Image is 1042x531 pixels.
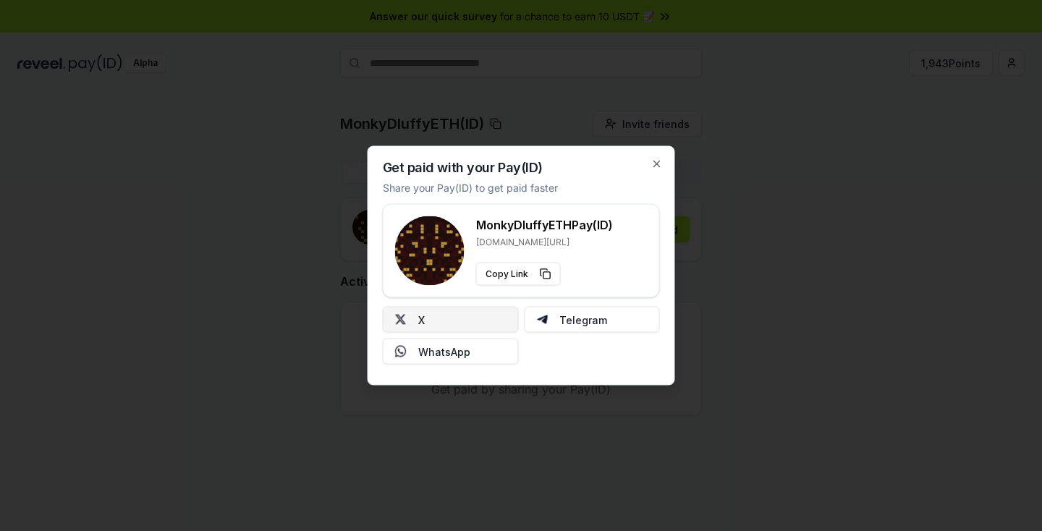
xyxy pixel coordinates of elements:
[395,314,407,326] img: X
[395,346,407,357] img: Whatsapp
[476,216,613,234] h3: MonkyDluffyETH Pay(ID)
[536,314,548,326] img: Telegram
[524,307,660,333] button: Telegram
[383,161,543,174] h2: Get paid with your Pay(ID)
[383,180,558,195] p: Share your Pay(ID) to get paid faster
[476,237,613,248] p: [DOMAIN_NAME][URL]
[383,307,519,333] button: X
[383,339,519,365] button: WhatsApp
[476,263,561,286] button: Copy Link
